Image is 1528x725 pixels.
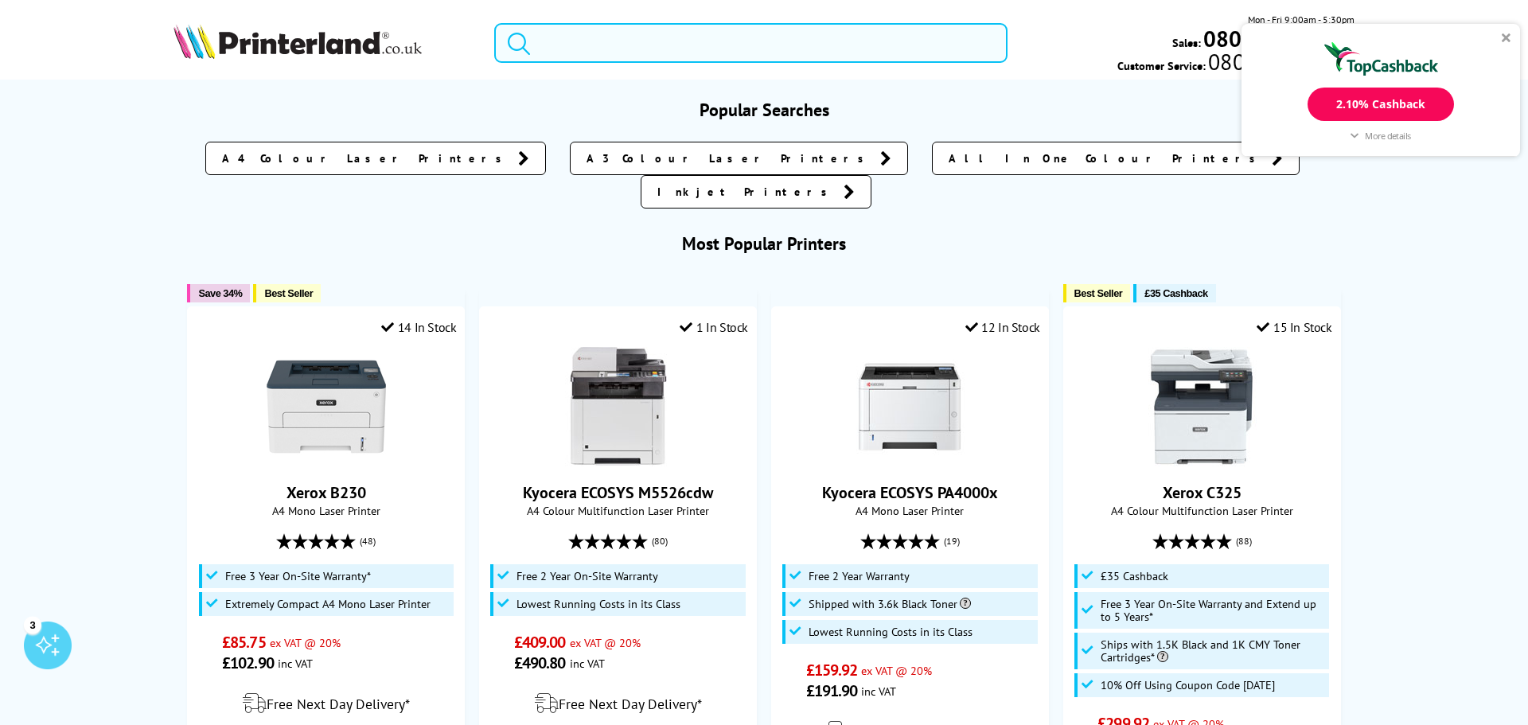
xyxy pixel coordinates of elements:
span: Save 34% [198,287,242,299]
span: Mon - Fri 9:00am - 5:30pm [1248,12,1355,27]
span: inc VAT [570,656,605,671]
span: £102.90 [222,653,274,673]
span: Customer Service: [1117,54,1355,73]
a: Printerland Logo [173,24,474,62]
a: Xerox C325 [1163,482,1241,503]
span: All In One Colour Printers [949,150,1264,166]
input: Search product or [494,23,1008,63]
span: A4 Mono Laser Printer [780,503,1040,518]
span: inc VAT [278,656,313,671]
span: Lowest Running Costs in its Class [516,598,680,610]
span: 10% Off Using Coupon Code [DATE] [1101,679,1275,692]
a: Xerox C325 [1142,454,1261,470]
b: 0800 840 1992 [1203,24,1355,53]
a: A3 Colour Laser Printers [570,142,908,175]
img: Printerland Logo [173,24,422,59]
span: £35 Cashback [1101,570,1168,583]
a: Inkjet Printers [641,175,871,209]
span: £35 Cashback [1144,287,1207,299]
a: Kyocera ECOSYS PA4000x [822,482,998,503]
img: Kyocera ECOSYS PA4000x [850,347,969,466]
span: Inkjet Printers [657,184,836,200]
span: Free 3 Year On-Site Warranty and Extend up to 5 Years* [1101,598,1325,623]
span: ex VAT @ 20% [861,663,932,678]
span: (48) [360,526,376,556]
div: 1 In Stock [680,319,748,335]
span: 0800 995 1992 [1206,54,1355,69]
span: (80) [652,526,668,556]
div: 15 In Stock [1257,319,1331,335]
a: Kyocera ECOSYS M5526cdw [523,482,713,503]
a: All In One Colour Printers [932,142,1300,175]
span: Best Seller [264,287,313,299]
span: Lowest Running Costs in its Class [809,626,973,638]
span: A4 Colour Laser Printers [222,150,510,166]
span: A4 Mono Laser Printer [196,503,456,518]
span: ex VAT @ 20% [270,635,341,650]
span: Free 2 Year Warranty [809,570,910,583]
span: (88) [1236,526,1252,556]
div: 3 [24,616,41,633]
img: Xerox C325 [1142,347,1261,466]
button: £35 Cashback [1133,284,1215,302]
button: Best Seller [1063,284,1131,302]
a: Xerox B230 [286,482,366,503]
div: 14 In Stock [381,319,456,335]
span: £159.92 [806,660,858,680]
button: Best Seller [253,284,321,302]
span: Extremely Compact A4 Mono Laser Printer [225,598,431,610]
span: inc VAT [861,684,896,699]
button: Save 34% [187,284,250,302]
a: A4 Colour Laser Printers [205,142,546,175]
span: ex VAT @ 20% [570,635,641,650]
span: £85.75 [222,632,266,653]
a: Xerox B230 [267,454,386,470]
h3: Most Popular Printers [173,232,1355,255]
a: Kyocera ECOSYS PA4000x [850,454,969,470]
div: 12 In Stock [965,319,1040,335]
h3: Popular Searches [173,99,1355,121]
span: Ships with 1.5K Black and 1K CMY Toner Cartridges* [1101,638,1325,664]
a: 0800 840 1992 [1201,31,1355,46]
span: Free 2 Year On-Site Warranty [516,570,658,583]
span: Free 3 Year On-Site Warranty* [225,570,371,583]
span: £191.90 [806,680,858,701]
span: A4 Colour Multifunction Laser Printer [1072,503,1332,518]
span: (19) [944,526,960,556]
img: Kyocera ECOSYS M5526cdw [559,347,678,466]
span: Sales: [1172,35,1201,50]
span: Best Seller [1074,287,1123,299]
span: A3 Colour Laser Printers [587,150,872,166]
span: Shipped with 3.6k Black Toner [809,598,971,610]
span: £490.80 [514,653,566,673]
img: Xerox B230 [267,347,386,466]
a: Kyocera ECOSYS M5526cdw [559,454,678,470]
span: A4 Colour Multifunction Laser Printer [488,503,748,518]
span: £409.00 [514,632,566,653]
